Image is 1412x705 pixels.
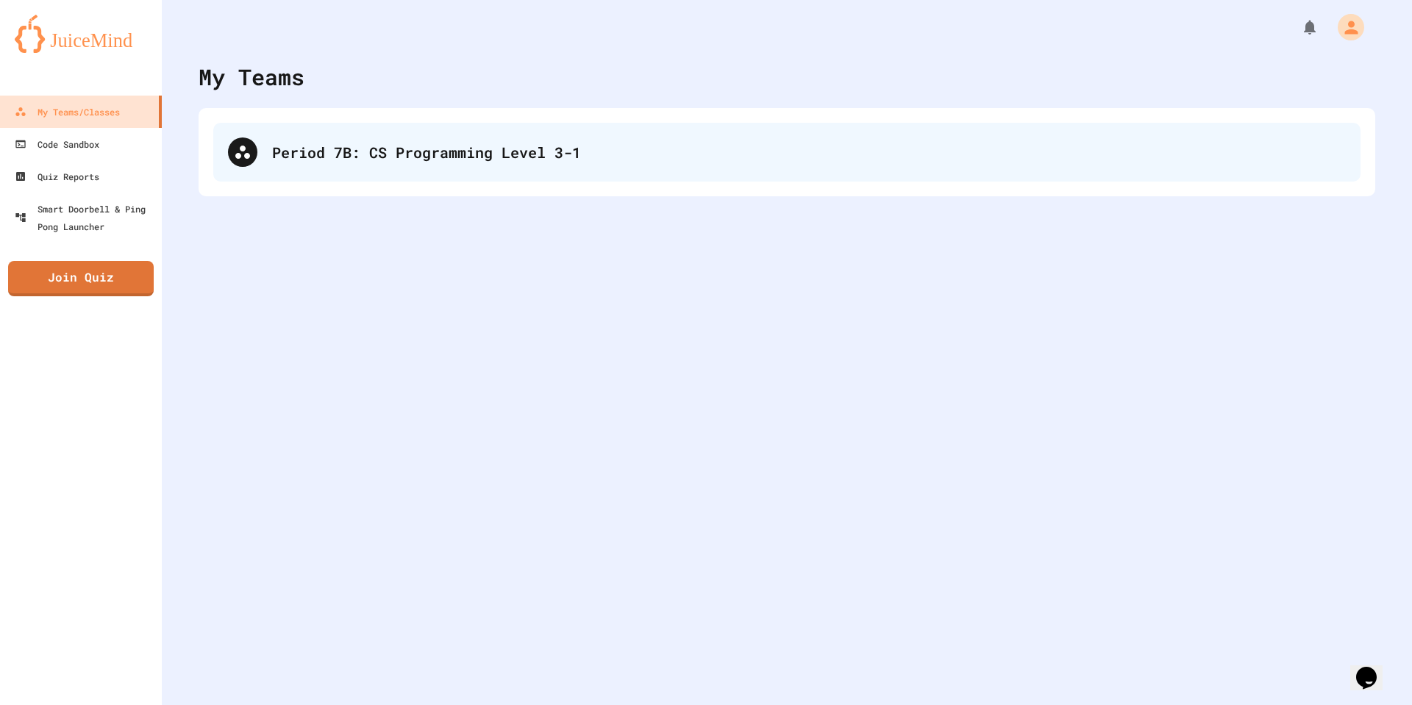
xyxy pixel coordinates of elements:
div: My Account [1322,10,1368,44]
iframe: chat widget [1350,646,1397,690]
div: My Notifications [1274,15,1322,40]
div: Quiz Reports [15,168,99,185]
img: logo-orange.svg [15,15,147,53]
div: Period 7B: CS Programming Level 3-1 [272,141,1346,163]
a: Join Quiz [8,261,154,296]
div: Period 7B: CS Programming Level 3-1 [213,123,1361,182]
div: My Teams/Classes [15,103,120,121]
div: Smart Doorbell & Ping Pong Launcher [15,200,156,235]
div: My Teams [199,60,304,93]
div: Code Sandbox [15,135,99,153]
